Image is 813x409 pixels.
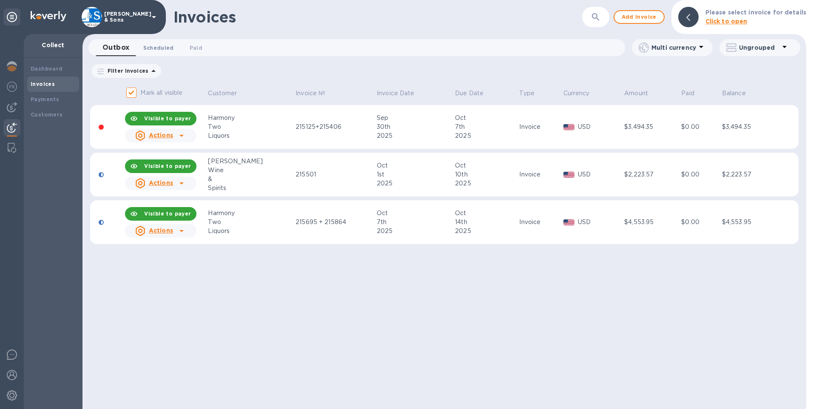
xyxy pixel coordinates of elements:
[208,131,293,140] div: Liquors
[149,227,173,234] u: Actions
[173,8,236,26] h1: Invoices
[563,219,575,225] img: USD
[377,161,452,170] div: Oct
[519,89,534,98] p: Type
[455,122,517,131] div: 7th
[739,43,779,52] p: Ungrouped
[208,227,293,236] div: Liquors
[149,132,173,139] u: Actions
[519,170,560,179] div: Invoice
[208,166,293,175] div: Wine
[144,163,191,169] b: Visible to payer
[563,89,590,98] p: Currency
[377,114,452,122] div: Sep
[455,114,517,122] div: Oct
[7,82,17,92] img: Foreign exchange
[296,218,374,227] div: 215695 + 215864
[377,227,452,236] div: 2025
[621,12,657,22] span: Add invoice
[377,122,452,131] div: 30th
[208,218,293,227] div: Two
[296,170,374,179] div: 215501
[377,218,452,227] div: 7th
[455,227,517,236] div: 2025
[705,18,748,25] b: Click to open
[455,131,517,140] div: 2025
[140,88,182,97] p: Mark all visible
[722,89,746,98] p: Balance
[519,218,560,227] div: Invoice
[208,209,293,218] div: Harmony
[578,170,622,179] p: USD
[578,122,622,131] p: USD
[519,122,560,131] div: Invoice
[377,89,415,98] p: Invoice Date
[455,89,495,98] span: Due Date
[31,65,63,72] b: Dashboard
[149,179,173,186] u: Actions
[377,131,452,140] div: 2025
[190,43,202,52] span: Paid
[208,184,293,193] div: Spirits
[208,175,293,184] div: &
[3,9,20,26] div: Unpin categories
[31,11,66,21] img: Logo
[104,67,148,74] p: Filter Invoices
[208,89,248,98] span: Customer
[377,209,452,218] div: Oct
[455,89,483,98] p: Due Date
[624,218,679,227] div: $4,553.95
[624,122,679,131] div: $3,494.35
[722,122,776,131] div: $3,494.35
[377,170,452,179] div: 1st
[681,170,719,179] div: $0.00
[455,170,517,179] div: 10th
[563,172,575,178] img: USD
[705,9,806,16] b: Please select invoice for details
[455,179,517,188] div: 2025
[377,179,452,188] div: 2025
[208,122,293,131] div: Two
[377,89,426,98] span: Invoice Date
[455,218,517,227] div: 14th
[102,42,130,54] span: Outbox
[722,89,757,98] span: Balance
[143,43,174,52] span: Scheduled
[455,161,517,170] div: Oct
[578,218,622,227] p: USD
[563,124,575,130] img: USD
[681,218,719,227] div: $0.00
[455,209,517,218] div: Oct
[722,218,776,227] div: $4,553.95
[296,89,325,98] p: Invoice №
[296,89,336,98] span: Invoice №
[31,41,76,49] p: Collect
[519,89,546,98] span: Type
[208,114,293,122] div: Harmony
[208,157,293,166] div: [PERSON_NAME]
[144,210,191,217] b: Visible to payer
[624,170,679,179] div: $2,223.57
[681,89,694,98] p: Paid
[681,122,719,131] div: $0.00
[104,11,147,23] p: [PERSON_NAME] & Sons
[614,10,665,24] button: Add invoice
[624,89,659,98] span: Amount
[722,170,776,179] div: $2,223.57
[31,111,63,118] b: Customers
[651,43,696,52] p: Multi currency
[681,89,705,98] span: Paid
[31,96,59,102] b: Payments
[144,115,191,122] b: Visible to payer
[31,81,55,87] b: Invoices
[624,89,648,98] p: Amount
[208,89,237,98] p: Customer
[296,122,374,131] div: 215125+215406
[563,89,601,98] span: Currency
